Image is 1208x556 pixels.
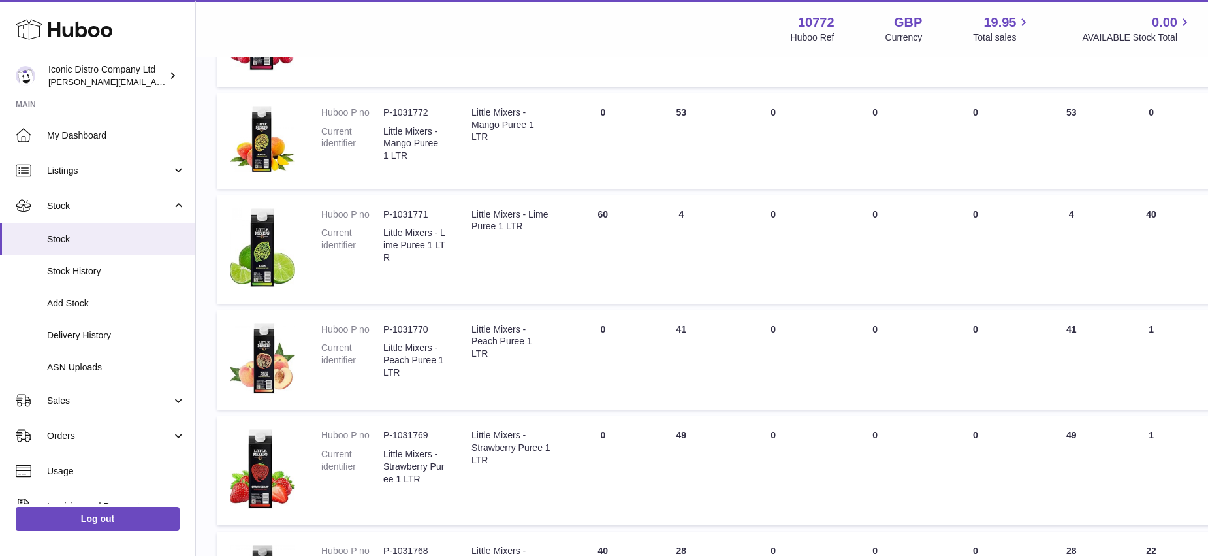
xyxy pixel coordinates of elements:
span: Usage [47,465,185,478]
span: AVAILABLE Stock Total [1082,31,1192,44]
a: 0.00 AVAILABLE Stock Total [1082,14,1192,44]
td: 4 [1027,195,1116,304]
dt: Huboo P no [321,208,383,221]
div: Iconic Distro Company Ltd [48,63,166,88]
span: 0 [973,209,978,220]
dt: Huboo P no [321,323,383,336]
dd: Little Mixers - Mango Puree 1 LTR [383,125,445,163]
dd: P-1031770 [383,323,445,336]
dd: Little Mixers - Strawberry Puree 1 LTR [383,448,445,485]
td: 0 [720,310,826,410]
span: 0 [973,107,978,118]
td: 0 [720,195,826,304]
td: 60 [564,195,642,304]
dt: Current identifier [321,448,383,485]
td: 41 [642,310,720,410]
span: 0 [973,324,978,335]
span: Delivery History [47,329,185,342]
td: 0 [564,310,642,410]
td: 0 [564,93,642,189]
td: 0 [564,416,642,525]
a: Log out [16,507,180,531]
span: 0 [973,430,978,440]
td: 53 [1027,93,1116,189]
td: 40 [1116,195,1187,304]
td: 53 [642,93,720,189]
span: Total sales [973,31,1031,44]
span: 0.00 [1152,14,1177,31]
span: Stock History [47,265,185,278]
td: 41 [1027,310,1116,410]
div: Little Mixers - Strawberry Puree 1 LTR [471,429,550,466]
td: 49 [642,416,720,525]
div: Little Mixers - Lime Puree 1 LTR [471,208,550,233]
td: 49 [1027,416,1116,525]
strong: GBP [894,14,922,31]
dt: Current identifier [321,342,383,379]
dt: Current identifier [321,227,383,264]
dd: P-1031772 [383,106,445,119]
img: product image [230,106,295,172]
dd: Little Mixers - Peach Puree 1 LTR [383,342,445,379]
td: 0 [826,93,924,189]
td: 1 [1116,310,1187,410]
dt: Huboo P no [321,429,383,442]
span: Add Stock [47,297,185,310]
td: 0 [826,195,924,304]
dt: Current identifier [321,125,383,163]
span: Listings [47,165,172,177]
dt: Huboo P no [321,106,383,119]
div: Little Mixers - Peach Puree 1 LTR [471,323,550,361]
td: 0 [720,93,826,189]
span: [PERSON_NAME][EMAIL_ADDRESS][DOMAIN_NAME] [48,76,262,87]
span: ASN Uploads [47,361,185,374]
span: 0 [973,546,978,556]
img: paul@iconicdistro.com [16,66,35,86]
img: product image [230,429,295,509]
div: Currency [885,31,923,44]
img: product image [230,323,295,394]
td: 0 [1116,93,1187,189]
span: Stock [47,233,185,246]
div: Huboo Ref [791,31,834,44]
span: Sales [47,395,172,407]
td: 0 [720,416,826,525]
a: 19.95 Total sales [973,14,1031,44]
span: Orders [47,430,172,442]
span: Invoicing and Payments [47,500,172,513]
dd: Little Mixers - Lime Puree 1 LTR [383,227,445,264]
td: 0 [826,310,924,410]
td: 0 [826,416,924,525]
span: My Dashboard [47,129,185,142]
div: Little Mixers - Mango Puree 1 LTR [471,106,550,144]
span: Stock [47,200,172,212]
img: product image [230,208,295,287]
dd: P-1031771 [383,208,445,221]
dd: P-1031769 [383,429,445,442]
td: 4 [642,195,720,304]
span: 19.95 [983,14,1016,31]
td: 1 [1116,416,1187,525]
strong: 10772 [798,14,834,31]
